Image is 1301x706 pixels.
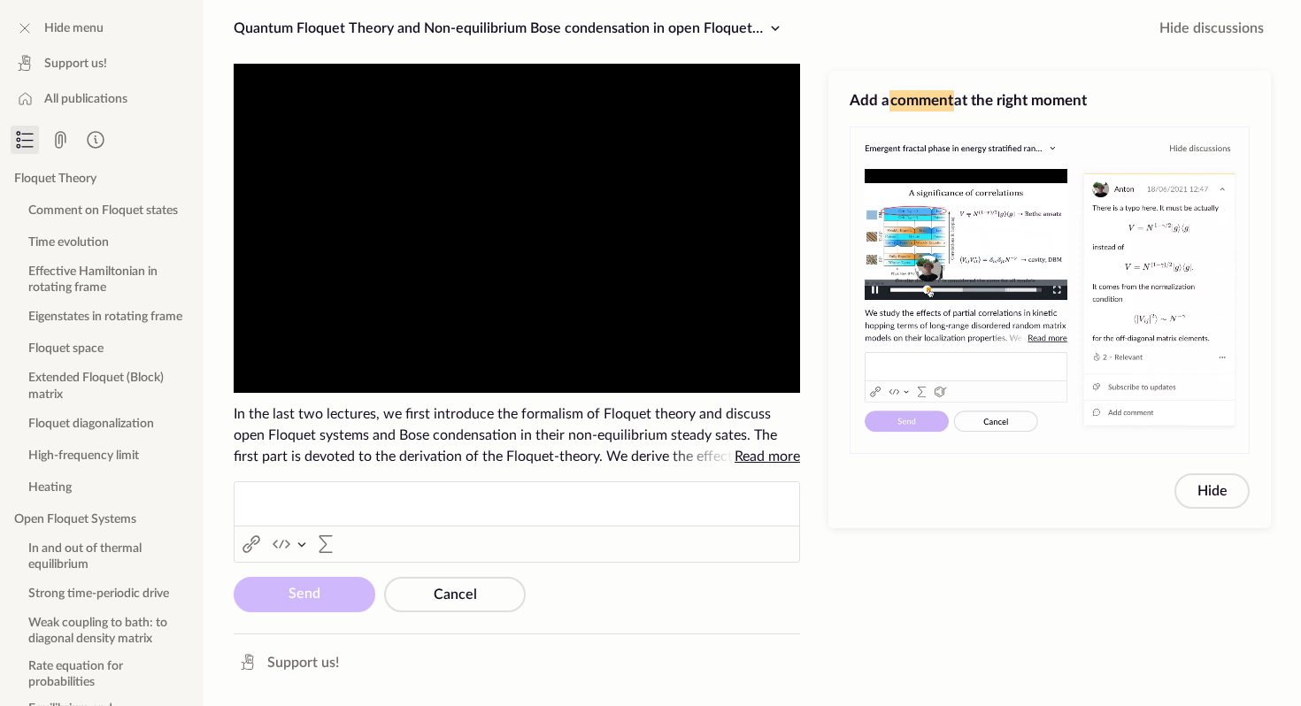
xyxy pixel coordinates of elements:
span: Support us! [44,55,107,73]
a: Support us! [230,648,346,677]
span: All publications [44,90,127,108]
h3: Add a at the right moment [850,90,1250,111]
button: Quantum Floquet Theory and Non-equilibrium Bose condensation in open Floquet Systems [227,14,793,42]
span: Quantum Floquet Theory and Non-equilibrium Bose condensation in open Floquet Systems [234,21,808,35]
span: Hide discussions [1159,18,1264,39]
button: Cancel [384,577,526,612]
span: Hide menu [44,19,104,37]
span: Send [289,587,320,601]
button: Send [234,577,375,612]
span: comment [889,90,954,111]
span: Read more [735,449,800,464]
button: Hide [1174,473,1250,509]
span: In the last two lectures, we first introduce the formalism of Floquet theory and discuss open Flo... [234,403,800,467]
span: Cancel [434,587,477,602]
span: Support us! [267,652,339,673]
